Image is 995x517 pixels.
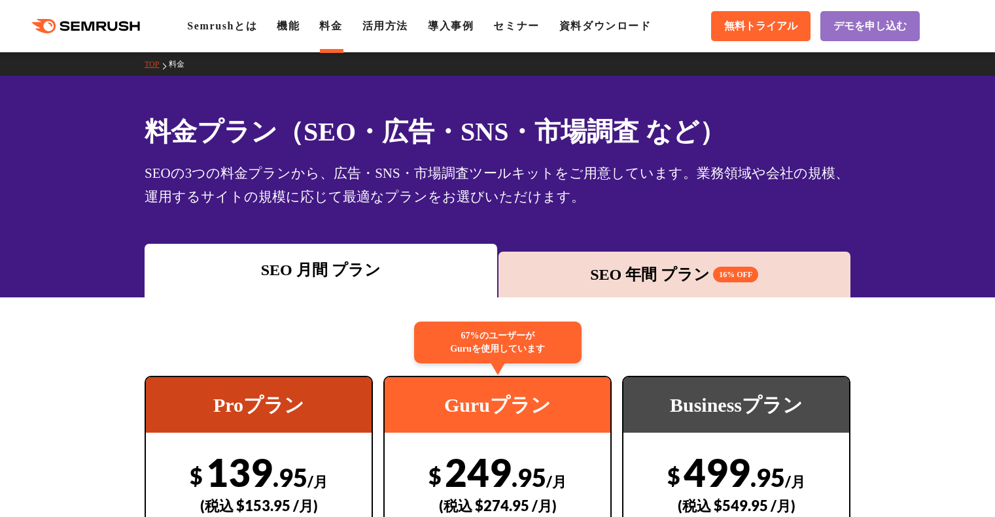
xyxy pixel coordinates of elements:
[428,20,474,31] a: 導入事例
[820,11,920,41] a: デモを申し込む
[623,377,849,433] div: Businessプラン
[187,20,257,31] a: Semrushとは
[307,473,328,490] span: /月
[414,322,582,363] div: 67%のユーザーが Guruを使用しています
[833,20,907,33] span: デモを申し込む
[145,59,169,69] a: TOP
[428,462,442,489] span: $
[493,20,539,31] a: セミナー
[505,263,845,286] div: SEO 年間 プラン
[512,462,546,492] span: .95
[385,377,610,433] div: Guruプラン
[785,473,805,490] span: /月
[667,462,680,489] span: $
[559,20,652,31] a: 資料ダウンロード
[724,20,797,33] span: 無料トライアル
[146,377,372,433] div: Proプラン
[362,20,408,31] a: 活用方法
[169,59,194,69] a: 料金
[151,258,491,282] div: SEO 月間 プラン
[277,20,300,31] a: 機能
[546,473,567,490] span: /月
[750,462,785,492] span: .95
[145,112,850,151] h1: 料金プラン（SEO・広告・SNS・市場調査 など）
[711,11,811,41] a: 無料トライアル
[145,161,850,208] div: SEOの3つの料金プランから、広告・SNS・市場調査ツールキットをご用意しています。業務領域や会社の規模、運用するサイトの規模に応じて最適なプランをお選びいただけます。
[713,267,758,282] span: 16% OFF
[319,20,342,31] a: 料金
[273,462,307,492] span: .95
[190,462,203,489] span: $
